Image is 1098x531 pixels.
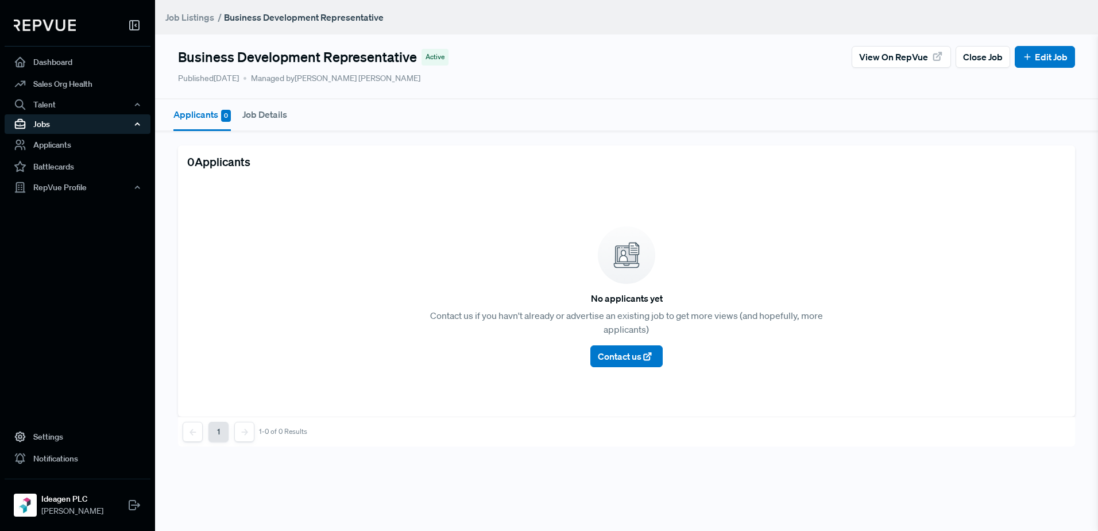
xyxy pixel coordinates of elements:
[187,155,250,168] h5: 0 Applicants
[5,156,150,178] a: Battlecards
[5,73,150,95] a: Sales Org Health
[41,493,103,505] strong: Ideagen PLC
[5,95,150,114] button: Talent
[221,110,231,122] span: 0
[963,50,1003,64] span: Close Job
[5,51,150,73] a: Dashboard
[956,46,1010,68] button: Close Job
[5,114,150,134] button: Jobs
[1022,50,1068,64] a: Edit Job
[5,448,150,470] a: Notifications
[591,293,663,304] h6: No applicants yet
[178,49,417,66] h4: Business Development Representative
[598,351,641,362] span: Contact us
[242,99,287,129] button: Job Details
[218,11,222,23] span: /
[425,309,829,336] p: Contact us if you havn't already or advertise an existing job to get more views (and hopefully, m...
[178,72,239,84] p: Published [DATE]
[14,20,76,31] img: RepVue
[5,479,150,522] a: Ideagen PLCIdeagen PLC[PERSON_NAME]
[165,10,214,24] a: Job Listings
[590,345,662,367] button: Contact us
[259,428,307,436] div: 1-0 of 0 Results
[1015,46,1075,68] button: Edit Job
[16,496,34,514] img: Ideagen PLC
[208,422,229,442] button: 1
[243,72,420,84] span: Managed by [PERSON_NAME] [PERSON_NAME]
[234,422,254,442] button: Next
[852,46,951,68] button: View on RepVue
[5,426,150,448] a: Settings
[183,422,203,442] button: Previous
[859,50,928,64] span: View on RepVue
[5,178,150,197] button: RepVue Profile
[183,422,307,442] nav: pagination
[224,11,384,23] strong: Business Development Representative
[41,505,103,517] span: [PERSON_NAME]
[5,134,150,156] a: Applicants
[173,99,231,131] button: Applicants
[426,52,444,62] span: Active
